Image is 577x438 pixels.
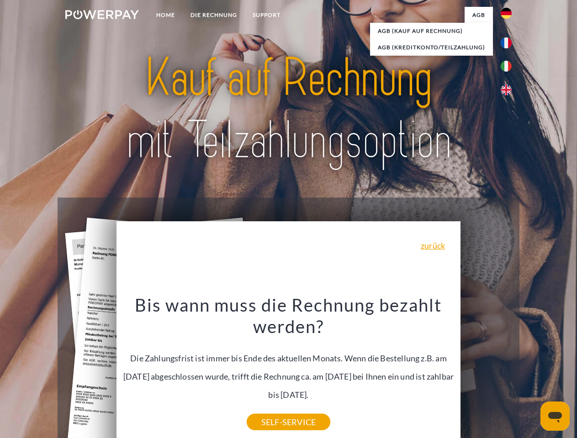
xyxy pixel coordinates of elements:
[122,294,455,422] div: Die Zahlungsfrist ist immer bis Ende des aktuellen Monats. Wenn die Bestellung z.B. am [DATE] abg...
[370,23,493,39] a: AGB (Kauf auf Rechnung)
[87,44,490,175] img: title-powerpay_de.svg
[65,10,139,19] img: logo-powerpay-white.svg
[183,7,245,23] a: DIE RECHNUNG
[540,401,570,431] iframe: Schaltfläche zum Öffnen des Messaging-Fensters
[501,84,512,95] img: en
[370,39,493,56] a: AGB (Kreditkonto/Teilzahlung)
[501,37,512,48] img: fr
[122,294,455,338] h3: Bis wann muss die Rechnung bezahlt werden?
[247,414,330,430] a: SELF-SERVICE
[245,7,288,23] a: SUPPORT
[421,241,445,250] a: zurück
[148,7,183,23] a: Home
[465,7,493,23] a: agb
[501,61,512,72] img: it
[501,8,512,19] img: de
